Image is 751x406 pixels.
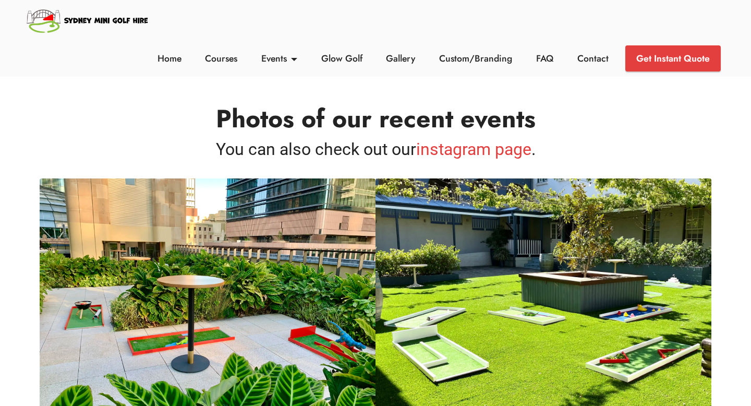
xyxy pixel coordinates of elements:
[534,52,556,65] a: FAQ
[318,52,365,65] a: Glow Golf
[154,52,184,65] a: Home
[202,52,240,65] a: Courses
[574,52,611,65] a: Contact
[40,137,711,162] h5: You can also check out our .
[383,52,418,65] a: Gallery
[416,139,531,159] a: instagram page
[625,45,721,71] a: Get Instant Quote
[216,101,536,137] strong: Photos of our recent events
[437,52,515,65] a: Custom/Branding
[259,52,300,65] a: Events
[25,5,151,35] img: Sydney Mini Golf Hire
